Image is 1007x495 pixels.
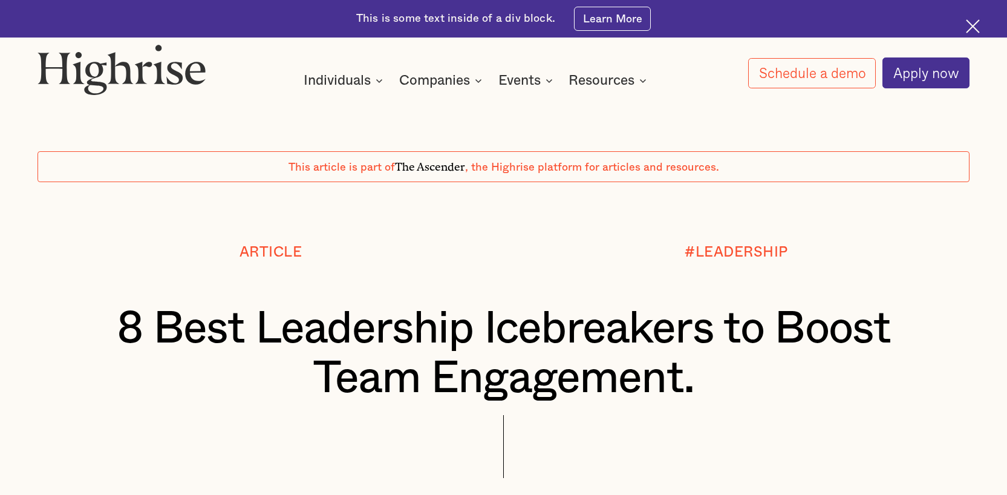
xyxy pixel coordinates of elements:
h1: 8 Best Leadership Icebreakers to Boost Team Engagement. [76,304,930,403]
div: This is some text inside of a div block. [356,11,555,27]
div: Events [498,73,556,88]
div: Individuals [304,73,371,88]
span: This article is part of [288,162,395,173]
div: Companies [399,73,486,88]
a: Apply now [882,57,970,88]
a: Learn More [574,7,651,31]
div: Resources [569,73,634,88]
img: Cross icon [966,19,980,33]
div: Events [498,73,541,88]
div: Individuals [304,73,386,88]
span: The Ascender [395,158,465,171]
div: Resources [569,73,650,88]
div: Article [240,245,302,261]
a: Schedule a demo [748,58,876,88]
img: Highrise logo [37,44,206,95]
span: , the Highrise platform for articles and resources. [465,162,719,173]
div: #LEADERSHIP [685,245,788,261]
div: Companies [399,73,470,88]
